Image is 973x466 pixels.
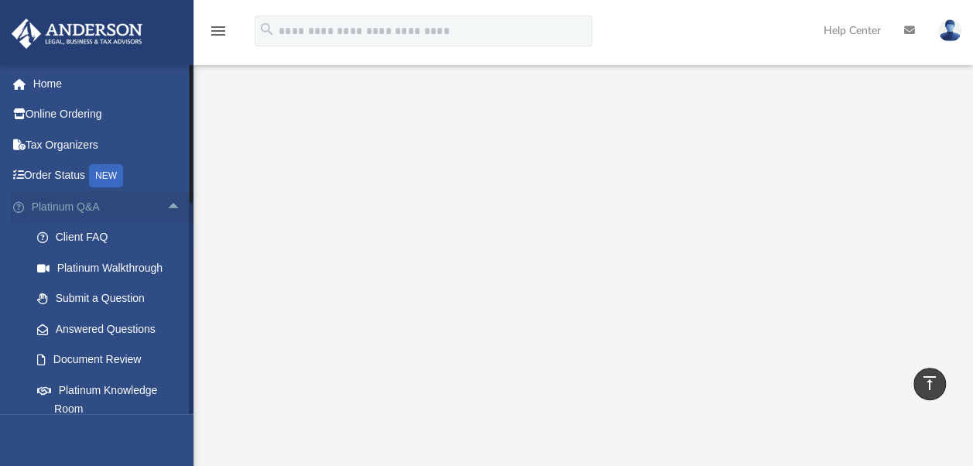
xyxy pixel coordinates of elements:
a: Platinum Q&Aarrow_drop_up [11,191,205,222]
i: menu [209,22,228,40]
a: Client FAQ [22,222,205,253]
span: arrow_drop_up [166,191,197,223]
a: Home [11,68,205,99]
a: Platinum Knowledge Room [22,375,205,424]
div: NEW [89,164,123,187]
a: Platinum Walkthrough [22,252,205,283]
a: Document Review [22,344,205,375]
a: Online Ordering [11,99,205,130]
a: Submit a Question [22,283,205,314]
img: User Pic [938,19,961,42]
a: Tax Organizers [11,129,205,160]
a: Order StatusNEW [11,160,205,192]
a: menu [209,29,228,40]
i: vertical_align_top [920,374,939,392]
a: vertical_align_top [913,368,946,400]
img: Anderson Advisors Platinum Portal [7,19,147,49]
a: Answered Questions [22,314,205,344]
i: search [259,21,276,38]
